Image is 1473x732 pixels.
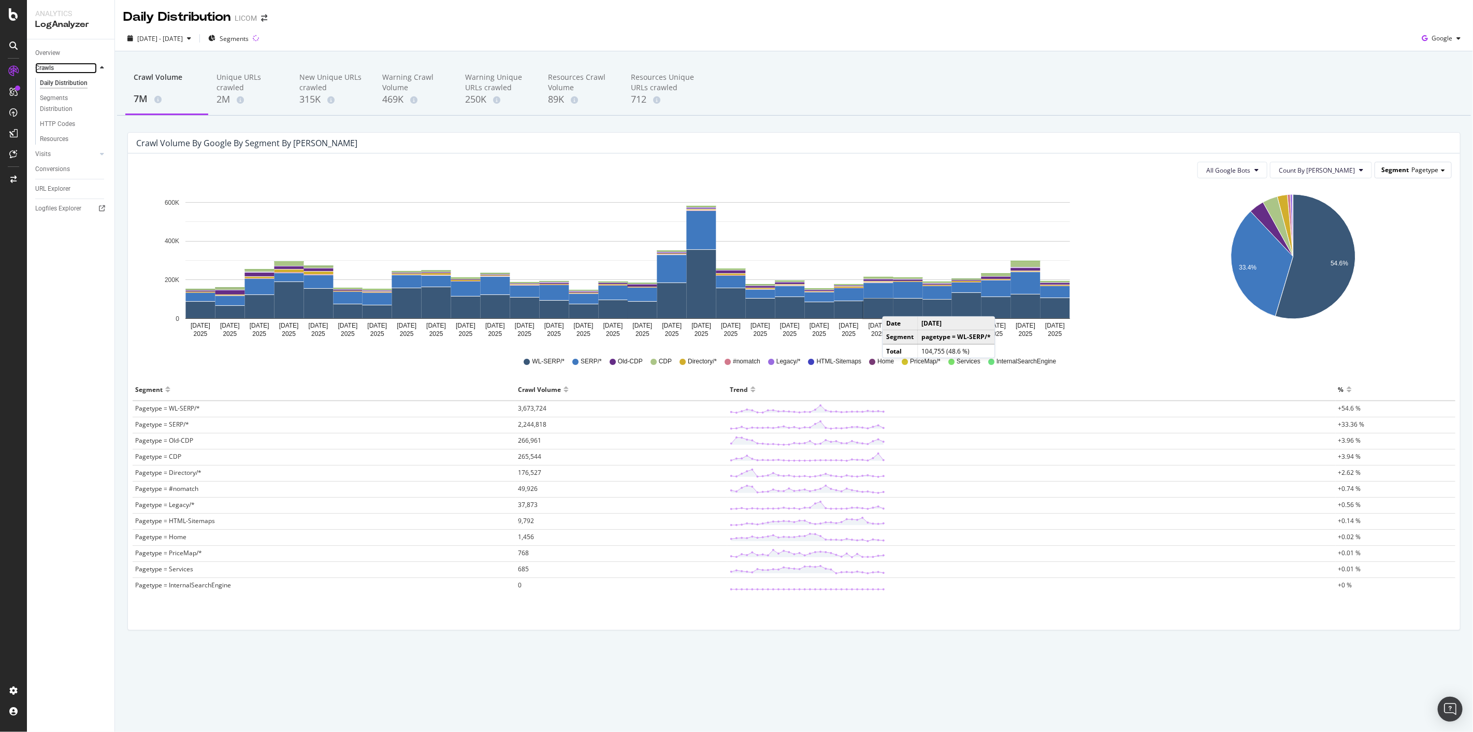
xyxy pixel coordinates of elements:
[548,72,614,93] div: Resources Crawl Volume
[1338,468,1361,477] span: +2.62 %
[135,548,202,557] span: Pagetype = PriceMap/*
[35,203,81,214] div: Logfiles Explorer
[730,381,748,398] div: Trend
[135,581,231,589] span: Pagetype = InternalSearchEngine
[1438,697,1463,722] div: Open Intercom Messenger
[250,322,269,329] text: [DATE]
[1135,187,1452,342] svg: A chart.
[695,330,709,337] text: 2025
[532,357,565,366] span: WL-SERP/*
[518,548,529,557] span: 768
[842,330,856,337] text: 2025
[665,330,679,337] text: 2025
[40,119,75,130] div: HTTP Codes
[1338,500,1361,509] span: +0.56 %
[518,484,538,493] span: 49,926
[40,93,107,115] a: Segments Distribution
[662,322,682,329] text: [DATE]
[1270,162,1372,178] button: Count By [PERSON_NAME]
[817,357,862,366] span: HTML-Sitemaps
[515,322,535,329] text: [DATE]
[883,330,918,344] td: Segment
[135,452,181,461] span: Pagetype = CDP
[1016,322,1035,329] text: [DATE]
[750,322,770,329] text: [DATE]
[135,484,198,493] span: Pagetype = #nomatch
[1338,436,1361,445] span: +3.96 %
[135,500,195,509] span: Pagetype = Legacy/*
[1338,404,1361,413] span: +54.6 %
[688,357,717,366] span: Directory/*
[1338,484,1361,493] span: +0.74 %
[136,138,357,148] div: Crawl Volume by google by Segment by [PERSON_NAME]
[1338,565,1361,573] span: +0.01 %
[35,164,70,175] div: Conversions
[35,164,107,175] a: Conversions
[40,78,107,89] a: Daily Distribution
[1206,166,1250,175] span: All Google Bots
[400,330,414,337] text: 2025
[135,404,200,413] span: Pagetype = WL-SERP/*
[465,93,531,106] div: 250K
[135,381,163,398] div: Segment
[135,436,193,445] span: Pagetype = Old-CDP
[165,199,179,206] text: 600K
[659,357,672,366] span: CDP
[40,134,68,145] div: Resources
[194,330,208,337] text: 2025
[382,72,449,93] div: Warning Crawl Volume
[548,93,614,106] div: 89K
[518,381,561,398] div: Crawl Volume
[35,63,97,74] a: Crawls
[1338,420,1365,429] span: +33.36 %
[518,436,541,445] span: 266,961
[1338,381,1344,398] div: %
[223,330,237,337] text: 2025
[35,203,107,214] a: Logfiles Explorer
[997,357,1056,366] span: InternalSearchEngine
[883,317,918,330] td: Date
[989,330,1003,337] text: 2025
[518,404,546,413] span: 3,673,724
[871,330,885,337] text: 2025
[123,30,195,47] button: [DATE] - [DATE]
[733,357,760,366] span: #nomatch
[485,322,505,329] text: [DATE]
[691,322,711,329] text: [DATE]
[252,330,266,337] text: 2025
[574,322,594,329] text: [DATE]
[282,330,296,337] text: 2025
[35,149,51,160] div: Visits
[40,119,107,130] a: HTTP Codes
[721,322,741,329] text: [DATE]
[135,516,215,525] span: Pagetype = HTML-Sitemaps
[606,330,620,337] text: 2025
[957,357,980,366] span: Services
[165,238,179,245] text: 400K
[216,93,283,106] div: 2M
[1338,548,1361,557] span: +0.01 %
[1019,330,1033,337] text: 2025
[576,330,590,337] text: 2025
[518,468,541,477] span: 176,527
[1197,162,1267,178] button: All Google Bots
[135,565,193,573] span: Pagetype = Services
[40,78,88,89] div: Daily Distribution
[235,13,257,23] div: LICOM
[456,322,475,329] text: [DATE]
[135,468,201,477] span: Pagetype = Directory/*
[918,317,995,330] td: [DATE]
[544,322,564,329] text: [DATE]
[279,322,299,329] text: [DATE]
[633,322,653,329] text: [DATE]
[518,500,538,509] span: 37,873
[134,92,200,106] div: 7M
[883,344,918,358] td: Total
[1338,581,1352,589] span: +0 %
[382,93,449,106] div: 469K
[518,420,546,429] span: 2,244,818
[618,357,643,366] span: Old-CDP
[429,330,443,337] text: 2025
[910,357,941,366] span: PriceMap/*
